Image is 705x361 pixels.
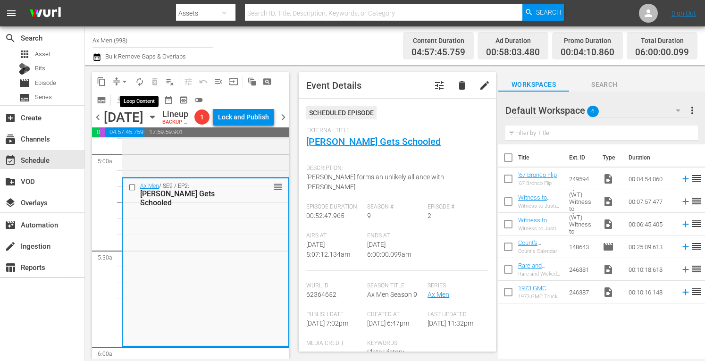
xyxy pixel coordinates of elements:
span: Reports [5,262,16,273]
span: reorder [691,263,702,275]
div: Total Duration [635,34,689,47]
span: Description: [306,165,484,172]
span: Ax Men Season 9 [367,291,417,298]
svg: Add to Schedule [680,264,691,275]
span: toggle_off [194,95,203,105]
div: 1973 GMC Truck Gets EPIC Air Brush [518,294,562,300]
span: Workspaces [498,79,569,91]
span: Week Calendar View [146,92,161,108]
button: more_vert [687,99,698,122]
span: chevron_left [92,111,104,123]
div: Default Workspace [505,97,689,124]
a: Count's Calendar [518,239,542,253]
span: View Backup [176,92,191,108]
span: Channels [5,134,16,145]
span: reorder [691,173,702,184]
div: Ad Duration [486,34,540,47]
span: Search [5,33,16,44]
span: Day Calendar View [127,91,146,109]
a: Rare and Wicked 1962 [PERSON_NAME] [518,262,559,290]
a: '67 Bronco Flip [518,171,557,178]
span: preview_outlined [179,95,188,105]
span: 00:04:10.860 [100,127,105,137]
span: menu_open [214,77,223,86]
span: Create [5,112,16,124]
div: [DATE] [104,109,143,125]
td: 246387 [565,281,599,303]
a: Witness to Justice by A&E (WT) Witness to Justice: [PERSON_NAME] 150 [518,217,562,259]
span: Video [603,264,614,275]
div: Content Duration [411,34,465,47]
span: subtitles_outlined [97,95,106,105]
button: tune [428,74,451,97]
div: Count's Calendar [518,248,562,254]
span: Fill episodes with ad slates [211,74,226,89]
span: reorder [691,195,702,207]
span: Search [536,4,561,21]
span: Season Title [367,282,423,290]
span: 06:00:00.099 [635,47,689,58]
span: [DATE] 6:47pm [367,319,409,327]
td: 00:10:18.618 [625,258,677,281]
span: 62364652 [306,291,336,298]
span: 00:52:47.965 [306,212,344,219]
span: 04:57:45.759 [411,47,465,58]
button: Lock and Publish [213,109,274,126]
span: Airs At [306,232,362,240]
span: Event Details [306,80,361,91]
span: Series [428,282,484,290]
span: reorder [691,286,702,297]
span: calendar_view_week_outlined [149,95,158,105]
span: VOD [5,176,16,187]
button: Search [522,4,564,21]
span: Download as CSV [109,91,127,109]
span: Season # [367,203,423,211]
button: edit [473,74,496,97]
button: reorder [273,182,283,191]
div: Bits [19,63,30,75]
span: date_range_outlined [164,95,173,105]
span: 2 [428,212,431,219]
span: 00:58:03.480 [486,47,540,58]
span: Episode [603,241,614,252]
th: Duration [623,144,680,171]
span: [DATE] 5:07:12.134am [306,241,350,258]
span: tune [434,80,445,91]
div: Scheduled Episode [306,106,377,119]
svg: Add to Schedule [680,219,691,229]
td: 148643 [565,235,599,258]
div: BACKUP WILL DELIVER: [DATE] 4a (local) [162,119,191,126]
a: Ax Men [428,291,449,298]
span: Wurl Id [306,282,362,290]
span: Month Calendar View [161,92,176,108]
span: Video [603,196,614,207]
span: Ingestion [5,241,16,252]
span: compress [112,77,121,86]
span: 6 [587,101,599,121]
span: edit [479,80,490,91]
div: '67 Bronco Flip [518,180,557,186]
td: 00:04:54.060 [625,168,677,190]
span: Video [603,173,614,185]
span: autorenew_outlined [135,77,144,86]
a: 1973 GMC Truck Gets EPIC Air Brush [518,285,561,306]
span: Episode [35,78,56,88]
th: Type [597,144,623,171]
span: 1 [194,113,210,121]
span: [PERSON_NAME] forms an unlikely alliance with [PERSON_NAME]. [306,173,444,191]
div: Witness to Justice by A&E (WT) Witness to Justice: [PERSON_NAME] 150 [518,226,562,232]
span: reorder [273,182,283,192]
span: arrow_drop_down [120,77,129,86]
td: 249594 [565,168,599,190]
span: Series [35,92,52,102]
span: [DATE] 11:32pm [428,319,473,327]
span: Create Series Block [94,92,109,108]
span: Overlays [5,197,16,209]
span: delete [456,80,468,91]
span: Asset [35,50,50,59]
span: Last Updated [428,311,484,319]
span: --- [306,348,312,356]
span: reorder [691,241,702,252]
div: Lineup [162,109,191,119]
a: Sign Out [671,9,696,17]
